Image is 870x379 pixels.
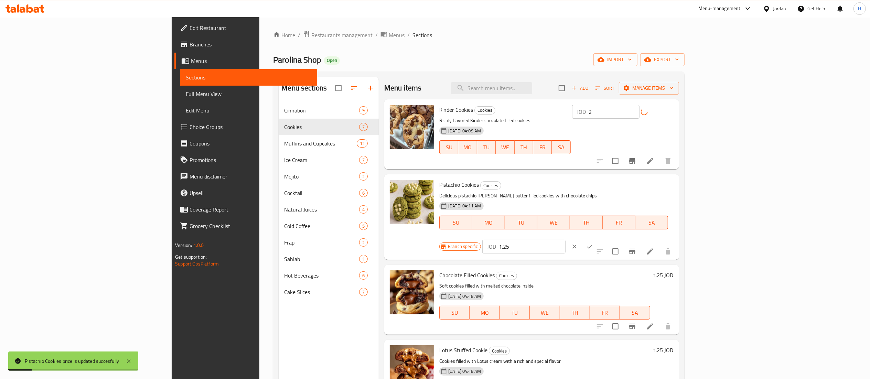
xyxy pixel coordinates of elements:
a: Restaurants management [303,31,373,40]
div: Cocktail6 [279,185,379,201]
img: Kinder Cookies [390,105,434,149]
button: Branch-specific-item [624,153,641,169]
div: Pistachio Cookies price is updated succesfully [25,357,119,365]
a: Choice Groups [174,119,317,135]
a: Edit menu item [646,247,654,256]
span: 9 [359,107,367,114]
button: export [640,53,685,66]
span: WE [533,308,557,318]
a: Menu disclaimer [174,168,317,185]
button: WE [530,306,560,320]
div: Mojito2 [279,168,379,185]
a: Sections [180,69,317,86]
span: SA [638,218,665,228]
button: ok [582,239,597,254]
span: SU [442,142,455,152]
button: SU [439,140,458,154]
p: Cookies filled with Lotus cream with a rich and special flavor [439,357,650,366]
span: Menus [191,57,311,65]
div: items [359,238,368,247]
button: SA [635,216,668,229]
div: Cinnabon [284,106,359,115]
span: MO [475,218,502,228]
button: TU [500,306,530,320]
nav: breadcrumb [273,31,684,40]
div: Sahlab [284,255,359,263]
span: Edit Restaurant [190,24,311,32]
a: Support.OpsPlatform [175,259,219,268]
span: Open [324,57,340,63]
span: Sort sections [346,80,362,96]
div: Cookies [474,106,495,115]
button: TH [570,216,603,229]
span: Select all sections [331,81,346,95]
a: Edit Restaurant [174,20,317,36]
span: Cookies [489,347,509,355]
button: delete [660,318,676,335]
span: 12 [357,140,367,147]
div: Ice Cream7 [279,152,379,168]
span: Sort [595,84,614,92]
span: import [599,55,632,64]
span: Select to update [608,154,623,168]
span: Manage items [624,84,674,93]
span: [DATE] 04:48 AM [445,368,484,375]
span: Branch specific [445,243,481,250]
span: Pistachio Cookies [439,180,479,190]
div: Sahlab1 [279,251,379,267]
div: Muffins and Cupcakes12 [279,135,379,152]
span: MO [472,308,497,318]
span: export [646,55,679,64]
span: Sort items [591,83,619,94]
div: Cinnabon9 [279,102,379,119]
span: Coverage Report [190,205,311,214]
span: Mojito [284,172,359,181]
div: items [359,255,368,263]
button: SU [439,306,470,320]
button: delete [660,153,676,169]
span: Select to update [608,244,623,259]
span: Ice Cream [284,156,359,164]
div: Hot Beverages [284,271,359,280]
div: Cold Coffee5 [279,218,379,234]
span: TH [563,308,587,318]
span: Promotions [190,156,311,164]
span: Muffins and Cupcakes [284,139,357,148]
li: / [407,31,410,39]
button: WE [496,140,514,154]
div: items [357,139,368,148]
p: Soft cookies filled with melted chocolate inside [439,282,650,290]
button: Branch-specific-item [624,318,641,335]
span: Frap [284,238,359,247]
button: Add section [362,80,379,96]
span: Cookies [284,123,359,131]
span: 2 [359,173,367,180]
li: / [375,31,378,39]
span: 2 [359,239,367,246]
span: [DATE] 04:09 AM [445,128,484,134]
div: items [359,156,368,164]
p: JOD [577,108,586,116]
button: SU [439,216,472,229]
span: Cake Slices [284,288,359,296]
span: TU [503,308,527,318]
span: Menu disclaimer [190,172,311,181]
span: Restaurants management [311,31,373,39]
span: H [858,5,861,12]
p: JOD [487,242,496,251]
button: MO [470,306,500,320]
span: Chocolate Filled Cookies [439,270,495,280]
div: items [359,172,368,181]
div: Cold Coffee [284,222,359,230]
span: 7 [359,157,367,163]
span: TH [517,142,530,152]
input: Please enter price [589,105,640,119]
div: Cookies7 [279,119,379,135]
button: SA [620,306,650,320]
img: Pistachio Cookies [390,180,434,224]
span: Natural Juices [284,205,359,214]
